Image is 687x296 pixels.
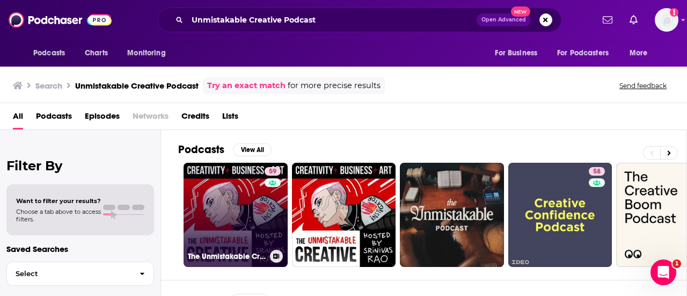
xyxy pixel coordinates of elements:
[589,167,605,176] a: 58
[35,81,62,91] h3: Search
[6,158,154,174] h2: Filter By
[598,11,617,29] a: Show notifications dropdown
[557,46,609,61] span: For Podcasters
[16,197,101,205] span: Want to filter your results?
[178,143,224,156] h2: Podcasts
[222,107,238,129] a: Lists
[593,167,601,177] span: 58
[7,270,131,277] span: Select
[9,10,112,30] img: Podchaser - Follow, Share and Rate Podcasts
[511,6,530,17] span: New
[288,80,381,92] span: for more precise results
[26,43,79,63] button: open menu
[6,244,154,254] p: Saved Searches
[622,43,661,63] button: open menu
[625,11,642,29] a: Show notifications dropdown
[508,163,612,267] a: 58
[75,81,199,91] h3: Unmistakable Creative Podcast
[120,43,179,63] button: open menu
[13,107,23,129] a: All
[630,46,648,61] span: More
[265,167,281,176] a: 59
[85,46,108,61] span: Charts
[269,167,276,177] span: 59
[6,262,154,286] button: Select
[207,80,286,92] a: Try an exact match
[651,259,676,285] iframe: Intercom live chat
[36,107,72,129] a: Podcasts
[33,46,65,61] span: Podcasts
[477,13,531,26] button: Open AdvancedNew
[673,259,681,268] span: 1
[495,46,537,61] span: For Business
[655,8,678,32] button: Show profile menu
[655,8,678,32] span: Logged in as LBraverman
[16,208,101,223] span: Choose a tab above to access filters.
[670,8,678,17] svg: Add a profile image
[127,46,165,61] span: Monitoring
[187,11,477,28] input: Search podcasts, credits, & more...
[655,8,678,32] img: User Profile
[487,43,551,63] button: open menu
[616,81,670,90] button: Send feedback
[184,163,288,267] a: 59The Unmistakable Creative Podcast
[178,143,272,156] a: PodcastsView All
[85,107,120,129] a: Episodes
[78,43,114,63] a: Charts
[481,17,526,23] span: Open Advanced
[188,252,266,261] h3: The Unmistakable Creative Podcast
[550,43,624,63] button: open menu
[133,107,169,129] span: Networks
[158,8,561,32] div: Search podcasts, credits, & more...
[233,143,272,156] button: View All
[181,107,209,129] a: Credits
